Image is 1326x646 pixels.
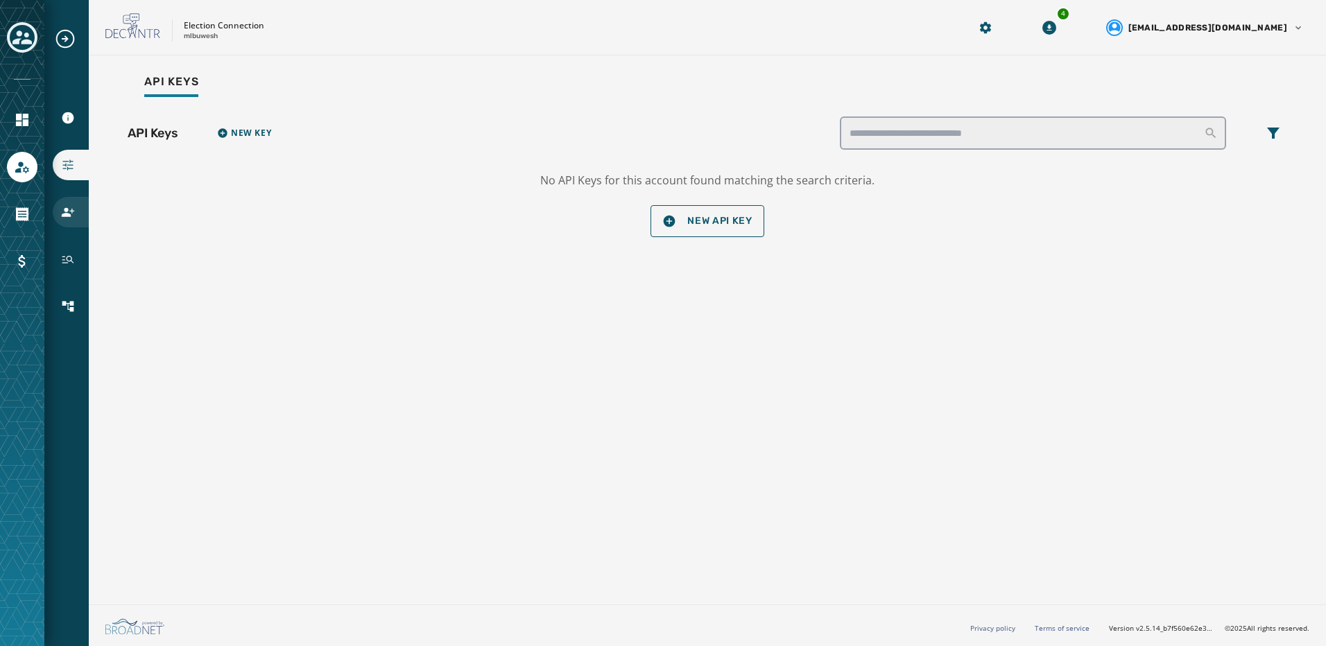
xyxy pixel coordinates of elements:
span: New Key [231,128,271,139]
p: Election Connection [184,20,264,31]
div: 4 [1056,7,1070,21]
span: [EMAIL_ADDRESS][DOMAIN_NAME] [1128,22,1287,33]
button: Filters menu [1259,119,1287,147]
a: Navigate to Orders [7,199,37,229]
a: Terms of service [1035,623,1090,633]
span: © 2025 All rights reserved. [1225,623,1309,633]
p: mlbuwesh [184,31,218,42]
a: Navigate to Billing [7,246,37,277]
button: Toggle account select drawer [7,22,37,53]
button: Add new API Key [212,122,277,144]
p: No API Keys for this account found matching the search criteria. [540,172,875,189]
h2: API Keys [128,123,178,143]
a: Navigate to Clients [53,291,89,322]
span: Version [1109,623,1214,634]
span: New API Key [662,214,752,228]
a: Navigate to Account Information [53,103,89,133]
a: Api Keys [133,68,209,100]
button: Manage global settings [973,15,998,40]
a: Navigate to Configuration [53,150,89,180]
button: New API Key [651,205,764,237]
a: Navigate to History [53,244,89,274]
span: v2.5.14_b7f560e62e3347fd09829e8ac9922915a95fe427 [1136,623,1214,634]
button: User settings [1101,14,1309,42]
button: Download Menu [1037,15,1062,40]
a: Navigate to Account [7,152,37,182]
a: Navigate to Users [53,197,89,227]
button: Expand sub nav menu [54,28,87,50]
span: Api Keys [144,75,198,89]
a: Navigate to Home [7,105,37,135]
a: Privacy policy [970,623,1015,633]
